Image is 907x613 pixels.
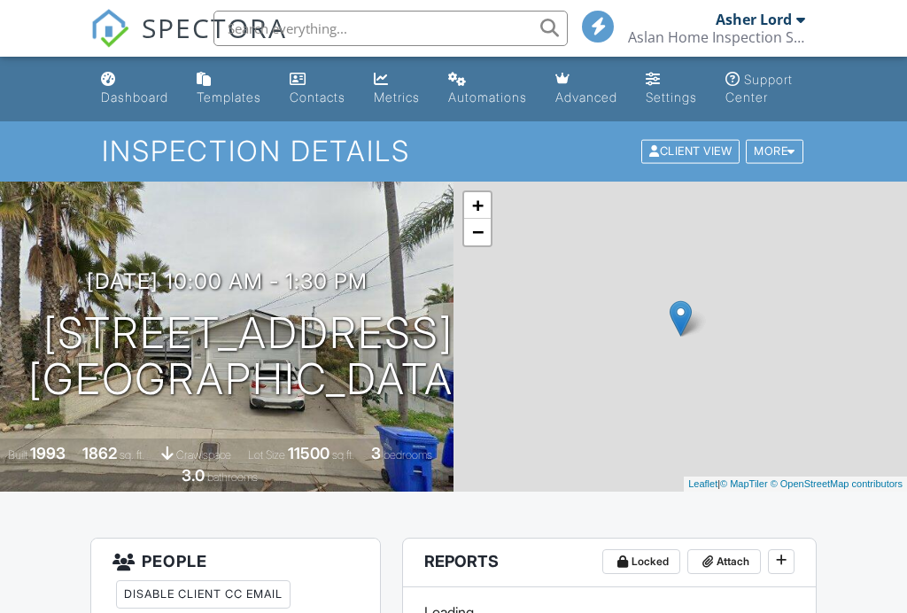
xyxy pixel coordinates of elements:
h1: [STREET_ADDRESS] [GEOGRAPHIC_DATA] [28,310,468,404]
a: Metrics [367,64,427,114]
div: 1862 [82,444,117,462]
a: SPECTORA [90,24,287,61]
span: SPECTORA [142,9,287,46]
div: Dashboard [101,89,168,105]
div: 3 [371,444,381,462]
input: Search everything... [213,11,568,46]
div: Settings [646,89,697,105]
div: | [684,477,907,492]
span: bathrooms [207,470,258,484]
a: Templates [190,64,268,114]
img: The Best Home Inspection Software - Spectora [90,9,129,48]
span: sq.ft. [332,448,354,462]
div: Metrics [374,89,420,105]
a: Contacts [283,64,353,114]
div: Support Center [725,72,793,105]
span: crawlspace [176,448,231,462]
div: 1993 [30,444,66,462]
h3: [DATE] 10:00 am - 1:30 pm [87,269,368,293]
div: More [746,140,803,164]
a: Zoom in [464,192,491,219]
div: 11500 [288,444,329,462]
div: Advanced [555,89,617,105]
a: Automations (Basic) [441,64,534,114]
a: Dashboard [94,64,175,114]
div: Disable Client CC Email [116,580,291,609]
div: Aslan Home Inspection Services [628,28,805,46]
div: Contacts [290,89,345,105]
a: Support Center [718,64,812,114]
a: © OpenStreetMap contributors [771,478,903,489]
div: 3.0 [182,466,205,485]
a: Zoom out [464,219,491,245]
div: Client View [641,140,740,164]
div: Automations [448,89,527,105]
a: © MapTiler [720,478,768,489]
h1: Inspection Details [102,136,805,167]
a: Leaflet [688,478,717,489]
span: Built [8,448,27,462]
span: bedrooms [384,448,432,462]
a: Client View [640,144,744,157]
span: Lot Size [248,448,285,462]
div: Templates [197,89,261,105]
a: Advanced [548,64,624,114]
span: sq. ft. [120,448,144,462]
div: Asher Lord [716,11,792,28]
a: Settings [639,64,704,114]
